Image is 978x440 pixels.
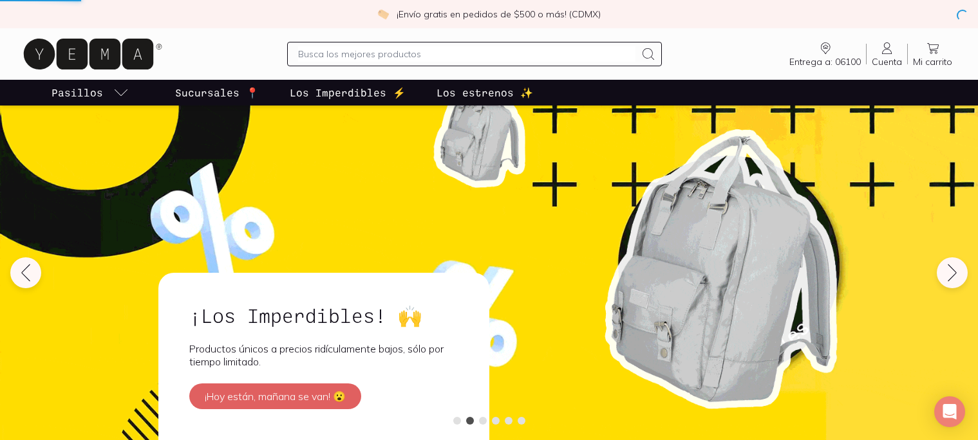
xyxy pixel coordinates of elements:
[913,56,952,68] span: Mi carrito
[189,342,458,368] p: Productos únicos a precios ridículamente bajos, sólo por tiempo limitado.
[934,396,965,427] div: Open Intercom Messenger
[173,80,261,105] a: Sucursales 📍
[872,56,902,68] span: Cuenta
[189,304,458,327] h2: ¡Los Imperdibles! 🙌
[397,8,601,21] p: ¡Envío gratis en pedidos de $500 o más! (CDMX)
[908,41,957,68] a: Mi carrito
[158,273,489,440] a: ¡Los Imperdibles! 🙌Productos únicos a precios ridículamente bajos, sólo por tiempo limitado.¡Hoy ...
[298,46,635,62] input: Busca los mejores productos
[434,80,536,105] a: Los estrenos ✨
[867,41,907,68] a: Cuenta
[789,56,861,68] span: Entrega a: 06100
[784,41,866,68] a: Entrega a: 06100
[377,8,389,20] img: check
[52,85,103,100] p: Pasillos
[437,85,533,100] p: Los estrenos ✨
[49,80,131,105] a: pasillo-todos-link
[287,80,408,105] a: Los Imperdibles ⚡️
[189,383,361,409] button: ¡Hoy están, mañana se van! 😮
[175,85,259,100] p: Sucursales 📍
[290,85,406,100] p: Los Imperdibles ⚡️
